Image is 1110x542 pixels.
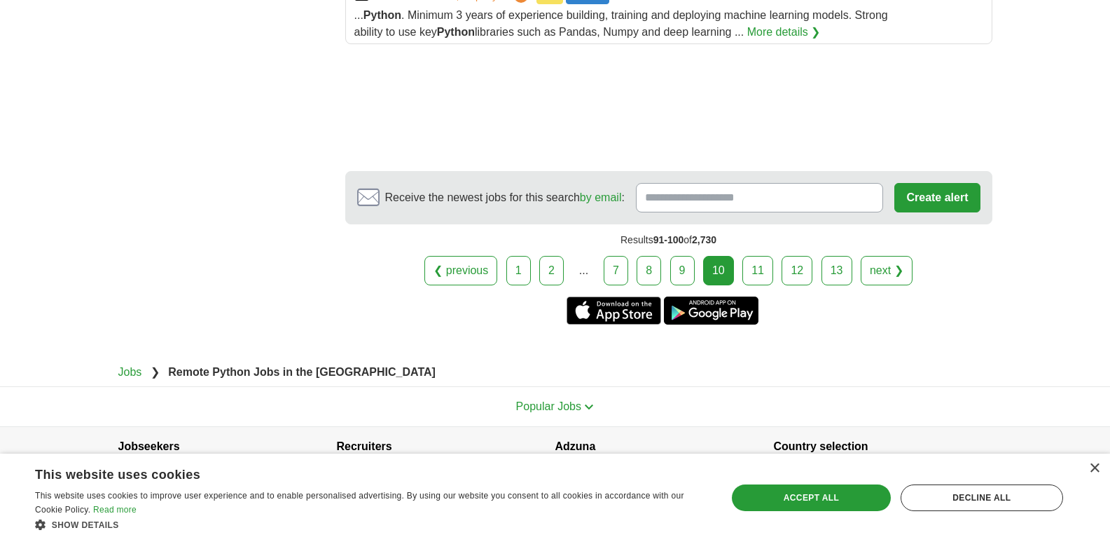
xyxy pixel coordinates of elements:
[35,491,684,515] span: This website uses cookies to improve user experience and to enable personalised advertising. By u...
[894,183,980,212] button: Create alert
[637,256,661,285] a: 8
[861,256,913,285] a: next ❯
[345,224,992,256] div: Results of
[703,256,734,285] div: 10
[35,517,707,531] div: Show details
[653,234,684,245] span: 91-100
[437,26,475,38] strong: Python
[385,189,625,206] span: Receive the newest jobs for this search :
[692,234,716,245] span: 2,730
[569,257,597,285] div: ...
[580,191,622,203] a: by email
[567,297,661,325] a: Get the iPhone app
[424,256,497,285] a: ❮ previous
[747,24,821,41] a: More details ❯
[774,427,992,466] h4: Country selection
[670,256,695,285] a: 9
[506,256,531,285] a: 1
[363,9,401,21] strong: Python
[821,256,852,285] a: 13
[345,55,992,160] iframe: Ads by Google
[52,520,119,530] span: Show details
[516,400,581,412] span: Popular Jobs
[93,505,137,515] a: Read more, opens a new window
[35,462,672,483] div: This website uses cookies
[168,366,436,378] strong: Remote Python Jobs in the [GEOGRAPHIC_DATA]
[782,256,812,285] a: 12
[901,485,1063,511] div: Decline all
[1089,463,1099,474] div: Close
[539,256,564,285] a: 2
[664,297,758,325] a: Get the Android app
[604,256,628,285] a: 7
[584,404,594,410] img: toggle icon
[354,9,888,38] span: ... . Minimum 3 years of experience building, training and deploying machine learning models. Str...
[732,485,891,511] div: Accept all
[118,366,142,378] a: Jobs
[742,256,773,285] a: 11
[151,366,160,378] span: ❯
